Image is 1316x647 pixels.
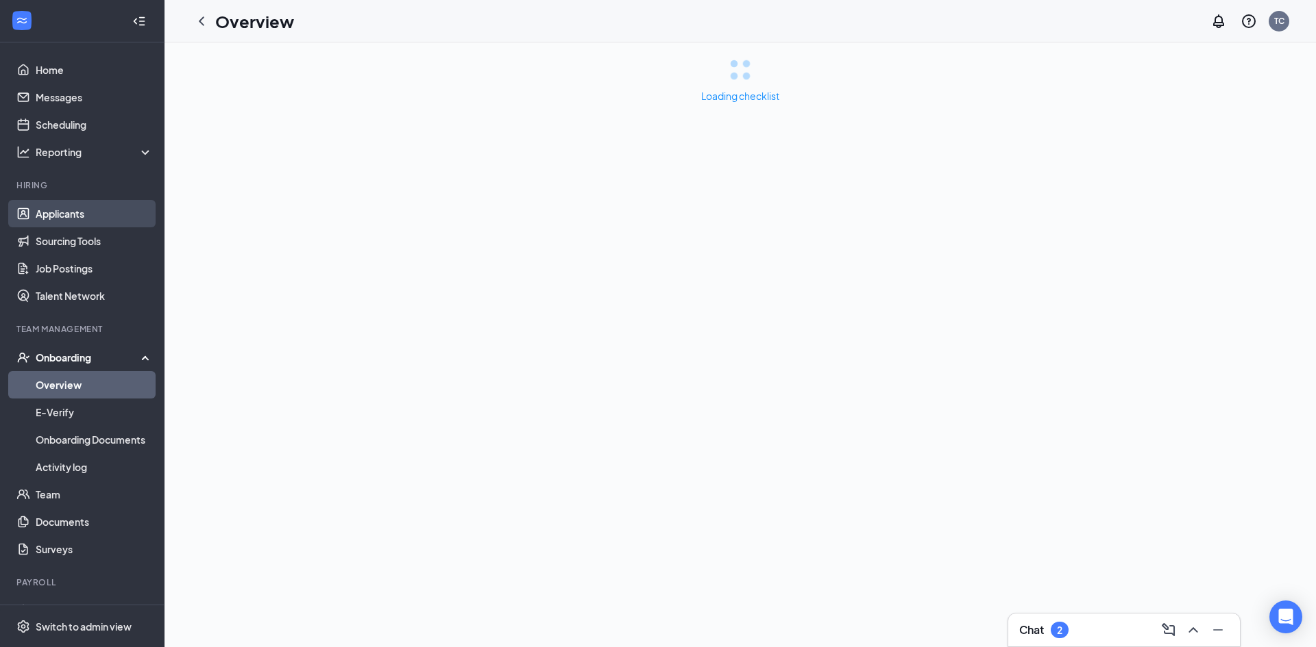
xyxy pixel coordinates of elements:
[36,227,153,255] a: Sourcing Tools
[701,89,779,103] p: Loading checklist
[36,371,153,398] a: Overview
[1182,619,1204,641] button: ChevronUp
[36,145,154,159] div: Reporting
[1269,600,1302,633] div: Open Intercom Messenger
[1207,619,1229,641] button: Minimize
[215,10,294,33] h1: Overview
[15,14,29,27] svg: WorkstreamLogo
[36,535,153,563] a: Surveys
[36,481,153,508] a: Team
[1019,622,1044,637] h3: Chat
[1274,15,1284,27] div: TC
[36,282,153,309] a: Talent Network
[36,200,153,227] a: Applicants
[36,453,153,481] a: Activity log
[1241,13,1257,29] svg: QuestionInfo
[193,13,210,29] svg: ChevronLeft
[16,323,150,335] div: Team Management
[1210,13,1227,29] svg: Notifications
[36,398,153,426] a: E-Verify
[36,508,153,535] a: Documents
[1210,622,1226,638] svg: Minimize
[16,576,150,588] div: Payroll
[36,84,153,111] a: Messages
[36,620,132,633] div: Switch to admin view
[16,620,30,633] svg: Settings
[16,179,150,191] div: Hiring
[36,111,153,138] a: Scheduling
[36,255,153,282] a: Job Postings
[16,145,30,159] svg: Analysis
[36,56,153,84] a: Home
[1160,622,1177,638] svg: ComposeMessage
[36,351,141,364] div: Onboarding
[132,14,146,28] svg: Collapse
[1057,624,1062,636] div: 2
[36,597,153,624] a: PayrollCrown
[16,351,30,364] svg: UserCheck
[36,426,153,453] a: Onboarding Documents
[1158,619,1180,641] button: ComposeMessage
[1185,622,1202,638] svg: ChevronUp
